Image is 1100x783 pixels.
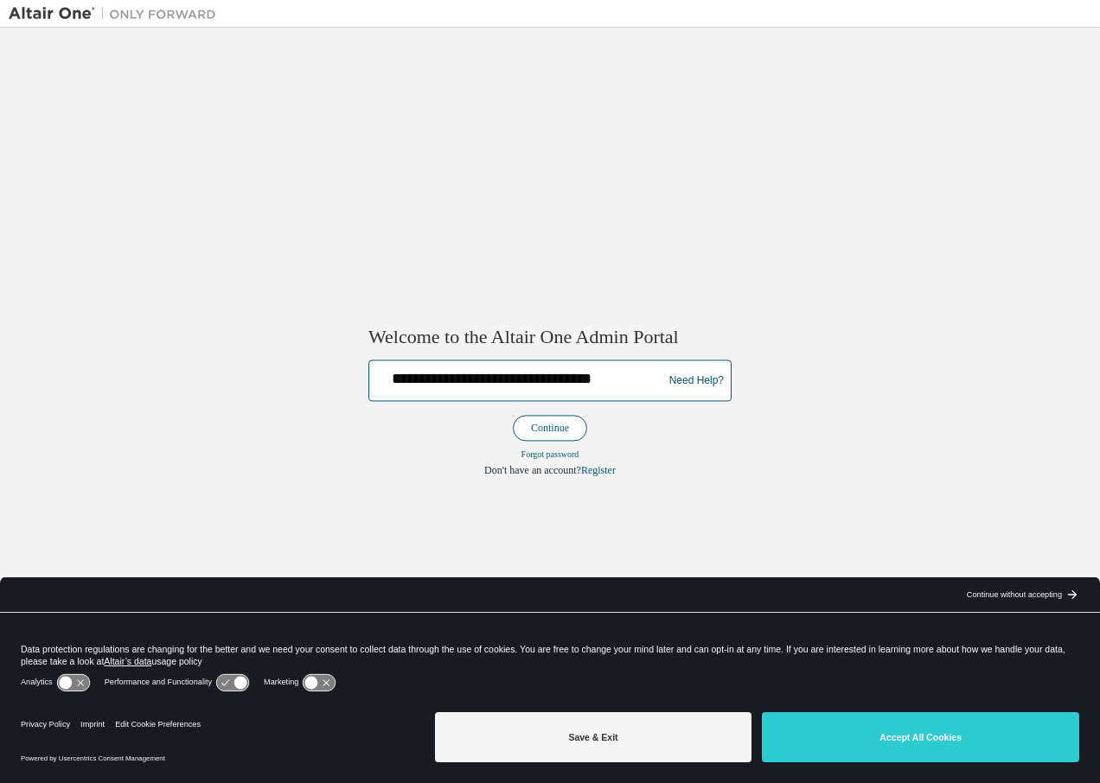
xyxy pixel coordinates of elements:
[9,5,225,22] img: Altair One
[368,325,732,349] h2: Welcome to the Altair One Admin Portal
[581,465,616,477] a: Register
[521,450,579,460] a: Forgot password
[669,380,724,381] a: Need Help?
[484,465,581,477] span: Don't have an account?
[513,416,587,442] button: Continue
